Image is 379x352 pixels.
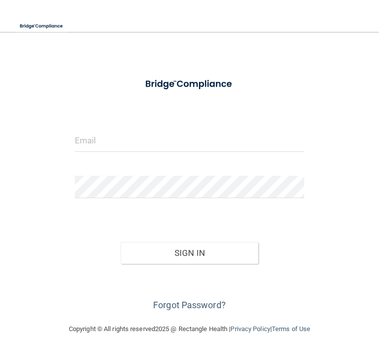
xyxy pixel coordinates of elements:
a: Terms of Use [272,325,310,333]
button: Sign In [121,242,258,264]
a: Forgot Password? [153,300,226,310]
input: Email [75,129,305,152]
img: bridge_compliance_login_screen.278c3ca4.svg [136,72,243,96]
a: Privacy Policy [230,325,270,333]
img: bridge_compliance_login_screen.278c3ca4.svg [15,16,68,36]
div: Copyright © All rights reserved 2025 @ Rectangle Health | | [17,313,362,345]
